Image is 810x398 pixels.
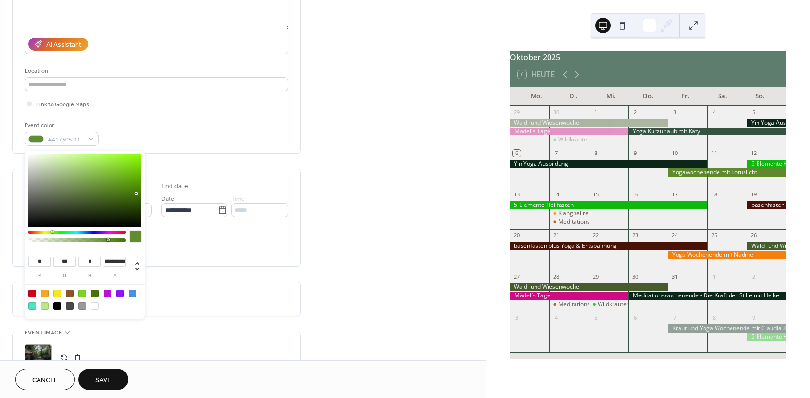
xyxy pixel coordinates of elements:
[510,119,668,127] div: Wald- und Wiesenwoche
[510,283,668,291] div: Wald- und Wiesenwoche
[549,209,589,218] div: Klangheilreise mit Cacao Zeremonie
[513,150,520,157] div: 6
[671,314,678,321] div: 7
[631,232,639,239] div: 23
[32,375,58,385] span: Cancel
[510,242,707,250] div: basenfasten plus Yoga & Entspannung
[552,109,560,116] div: 30
[161,181,188,192] div: End date
[592,191,599,198] div: 15
[558,300,705,308] div: Meditationskurs mit Klangschalen mit [PERSON_NAME]
[28,38,88,51] button: AI Assistant
[78,290,86,297] div: #7ED321
[66,290,74,297] div: #8B572A
[750,191,757,198] div: 19
[552,150,560,157] div: 7
[513,109,520,116] div: 29
[513,232,520,239] div: 20
[25,120,97,130] div: Event color
[552,273,560,280] div: 28
[558,218,705,226] div: Meditationskurs mit Klangschalen mit [PERSON_NAME]
[592,232,599,239] div: 22
[631,273,639,280] div: 30
[552,191,560,198] div: 14
[46,40,81,50] div: AI Assistant
[631,150,639,157] div: 9
[592,273,599,280] div: 29
[510,51,786,63] div: Oktober 2025
[592,109,599,116] div: 1
[710,314,718,321] div: 8
[41,302,49,310] div: #B8E986
[589,300,628,308] div: Wildkräuter Naturapotheke
[710,191,718,198] div: 18
[513,314,520,321] div: 3
[91,302,99,310] div: #FFFFFF
[710,232,718,239] div: 25
[78,302,86,310] div: #9B9B9B
[592,87,629,106] div: Mi.
[704,87,741,106] div: Sa.
[750,273,757,280] div: 2
[25,328,62,338] span: Event image
[15,369,75,390] button: Cancel
[747,242,786,250] div: Wald- und Wiesenwoche
[558,136,620,144] div: Wildkräuterwanderung
[28,290,36,297] div: #D0021B
[667,87,704,106] div: Fr.
[628,128,786,136] div: Yoga Kurzurlaub mit Katy
[53,290,61,297] div: #F8E71C
[710,273,718,280] div: 1
[747,160,786,168] div: 5-Elemente Heilfasten
[671,232,678,239] div: 24
[25,344,52,371] div: ;
[53,273,76,279] label: g
[518,87,555,106] div: Mo.
[513,191,520,198] div: 13
[710,150,718,157] div: 11
[66,302,74,310] div: #4A4A4A
[510,292,628,300] div: Mädel´s Tage
[592,314,599,321] div: 5
[668,168,786,177] div: Yogawochenende mit Lotuslicht
[558,209,655,218] div: Klangheilreise mit Cacao Zeremonie
[710,109,718,116] div: 4
[510,128,628,136] div: Mädel´s Tage
[668,324,786,333] div: Kraut und Yoga Wochenende mit Claudia & Wiebke
[513,273,520,280] div: 27
[555,87,592,106] div: Di.
[631,191,639,198] div: 16
[25,66,287,76] div: Location
[747,201,786,209] div: basenfasten plus Yoga & Entspannung
[671,109,678,116] div: 3
[231,194,245,204] span: Time
[28,273,51,279] label: r
[631,314,639,321] div: 6
[104,290,111,297] div: #BD10E0
[631,109,639,116] div: 2
[742,87,779,106] div: So.
[671,273,678,280] div: 31
[552,232,560,239] div: 21
[78,369,128,390] button: Save
[747,333,786,341] div: 5-Elemente Heilfasten
[549,136,589,144] div: Wildkräuterwanderung
[48,135,83,145] span: #417505D3
[747,119,786,127] div: Yin Yoga Ausbildung
[671,191,678,198] div: 17
[510,160,707,168] div: Yin Yoga Ausbildung
[671,150,678,157] div: 10
[28,302,36,310] div: #50E3C2
[78,273,101,279] label: b
[41,290,49,297] div: #F5A623
[104,273,126,279] label: a
[592,150,599,157] div: 8
[129,290,136,297] div: #4A90E2
[750,314,757,321] div: 9
[549,300,589,308] div: Meditationskurs mit Klangschalen mit Anne
[750,109,757,116] div: 5
[628,292,786,300] div: Meditationswochenende - Die Kraft der Stille mit Heike
[95,375,111,385] span: Save
[116,290,124,297] div: #9013FE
